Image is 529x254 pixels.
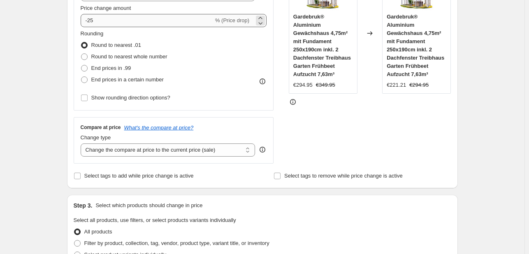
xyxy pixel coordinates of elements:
[293,81,313,89] div: €294.95
[74,201,93,210] h2: Step 3.
[293,14,351,77] span: Gardebruk® Aluminium Gewächshaus 4,75m² mit Fundament 250x190cm inkl. 2 Dachfenster Treibhaus Gar...
[81,30,104,37] span: Rounding
[387,81,406,89] div: €221.21
[81,14,213,27] input: -15
[91,65,131,71] span: End prices in .99
[95,201,202,210] p: Select which products should change in price
[215,17,249,23] span: % (Price drop)
[124,125,194,131] button: What's the compare at price?
[81,5,131,11] span: Price change amount
[84,229,112,235] span: All products
[91,53,167,60] span: Round to nearest whole number
[81,124,121,131] h3: Compare at price
[284,173,403,179] span: Select tags to remove while price change is active
[316,81,335,89] strike: €349.95
[387,14,444,77] span: Gardebruk® Aluminium Gewächshaus 4,75m² mit Fundament 250x190cm inkl. 2 Dachfenster Treibhaus Gar...
[258,145,267,154] div: help
[84,240,269,246] span: Filter by product, collection, tag, vendor, product type, variant title, or inventory
[81,134,111,141] span: Change type
[91,76,164,83] span: End prices in a certain number
[91,95,170,101] span: Show rounding direction options?
[84,173,194,179] span: Select tags to add while price change is active
[91,42,141,48] span: Round to nearest .01
[74,217,236,223] span: Select all products, use filters, or select products variants individually
[409,81,429,89] strike: €294.95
